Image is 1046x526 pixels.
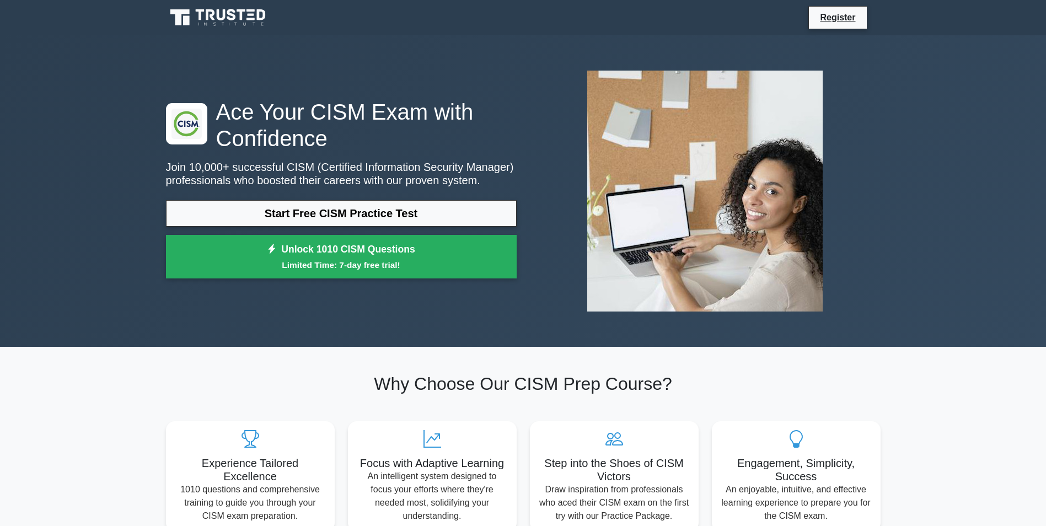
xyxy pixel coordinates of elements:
[166,235,517,279] a: Unlock 1010 CISM QuestionsLimited Time: 7-day free trial!
[357,457,508,470] h5: Focus with Adaptive Learning
[539,483,690,523] p: Draw inspiration from professionals who aced their CISM exam on the first try with our Practice P...
[166,160,517,187] p: Join 10,000+ successful CISM (Certified Information Security Manager) professionals who boosted t...
[175,457,326,483] h5: Experience Tailored Excellence
[180,259,503,271] small: Limited Time: 7-day free trial!
[166,373,881,394] h2: Why Choose Our CISM Prep Course?
[166,99,517,152] h1: Ace Your CISM Exam with Confidence
[813,10,862,24] a: Register
[721,457,872,483] h5: Engagement, Simplicity, Success
[166,200,517,227] a: Start Free CISM Practice Test
[721,483,872,523] p: An enjoyable, intuitive, and effective learning experience to prepare you for the CISM exam.
[357,470,508,523] p: An intelligent system designed to focus your efforts where they're needed most, solidifying your ...
[175,483,326,523] p: 1010 questions and comprehensive training to guide you through your CISM exam preparation.
[539,457,690,483] h5: Step into the Shoes of CISM Victors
